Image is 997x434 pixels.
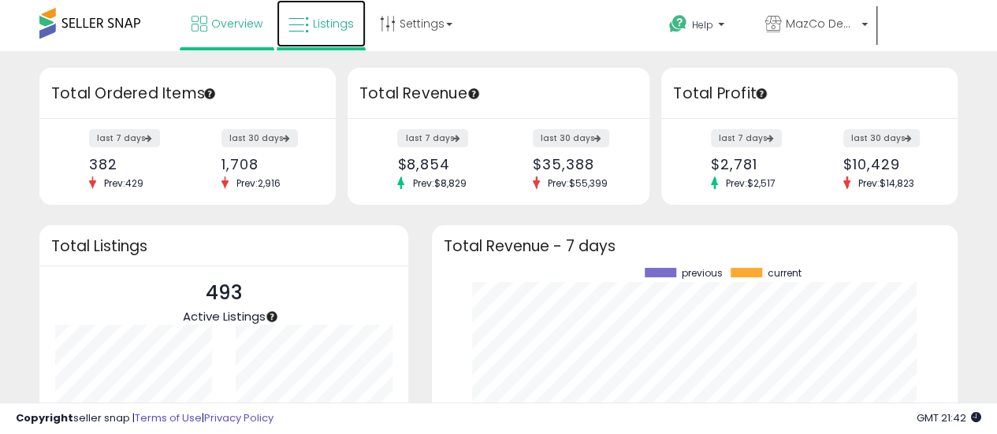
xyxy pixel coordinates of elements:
[467,87,481,101] div: Tooltip anchor
[203,87,217,101] div: Tooltip anchor
[16,411,273,426] div: seller snap | |
[533,156,622,172] div: $35,388
[768,268,802,279] span: current
[404,176,474,190] span: Prev: $8,829
[533,129,609,147] label: last 30 days
[89,156,176,172] div: 382
[182,278,265,308] p: 493
[843,156,930,172] div: $10,429
[917,410,981,425] span: 2025-08-15 21:42 GMT
[204,410,273,425] a: Privacy Policy
[668,14,688,34] i: Get Help
[540,176,616,190] span: Prev: $55,399
[718,176,783,190] span: Prev: $2,517
[444,240,946,252] h3: Total Revenue - 7 days
[711,129,782,147] label: last 7 days
[711,156,798,172] div: $2,781
[182,308,265,325] span: Active Listings
[221,129,298,147] label: last 30 days
[135,410,202,425] a: Terms of Use
[673,83,946,105] h3: Total Profit
[16,410,73,425] strong: Copyright
[89,129,160,147] label: last 7 days
[96,176,151,190] span: Prev: 429
[51,240,396,252] h3: Total Listings
[221,156,308,172] div: 1,708
[850,176,922,190] span: Prev: $14,823
[397,156,486,172] div: $8,854
[313,16,354,32] span: Listings
[843,129,920,147] label: last 30 days
[359,83,638,105] h3: Total Revenue
[51,83,324,105] h3: Total Ordered Items
[786,16,857,32] span: MazCo Deals
[229,176,288,190] span: Prev: 2,916
[754,87,768,101] div: Tooltip anchor
[657,2,751,51] a: Help
[692,18,713,32] span: Help
[682,268,723,279] span: previous
[265,310,279,324] div: Tooltip anchor
[397,129,468,147] label: last 7 days
[211,16,262,32] span: Overview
